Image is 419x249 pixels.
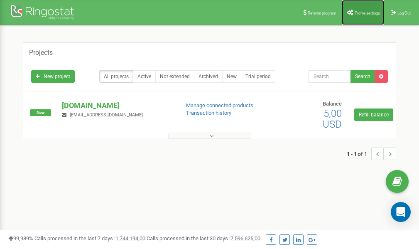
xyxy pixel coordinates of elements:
[186,102,253,108] a: Manage connected products
[194,70,223,83] a: Archived
[30,109,51,116] span: New
[323,108,342,130] span: 5,00 USD
[308,70,351,83] input: Search
[155,70,194,83] a: Not extended
[115,235,145,242] u: 1 744 194,00
[347,139,396,168] nav: ...
[29,49,53,57] h5: Projects
[355,11,380,15] span: Profile settings
[391,202,411,222] div: Open Intercom Messenger
[347,148,371,160] span: 1 - 1 of 1
[397,11,411,15] span: Log Out
[62,100,172,111] p: [DOMAIN_NAME]
[354,108,393,121] a: Refill balance
[308,11,336,15] span: Referral program
[230,235,260,242] u: 7 596 625,00
[31,70,75,83] a: New project
[8,235,33,242] span: 99,989%
[186,110,231,116] a: Transaction history
[133,70,156,83] a: Active
[147,235,260,242] span: Calls processed in the last 30 days :
[34,235,145,242] span: Calls processed in the last 7 days :
[222,70,241,83] a: New
[99,70,133,83] a: All projects
[70,112,143,118] span: [EMAIL_ADDRESS][DOMAIN_NAME]
[350,70,375,83] button: Search
[241,70,275,83] a: Trial period
[323,101,342,107] span: Balance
